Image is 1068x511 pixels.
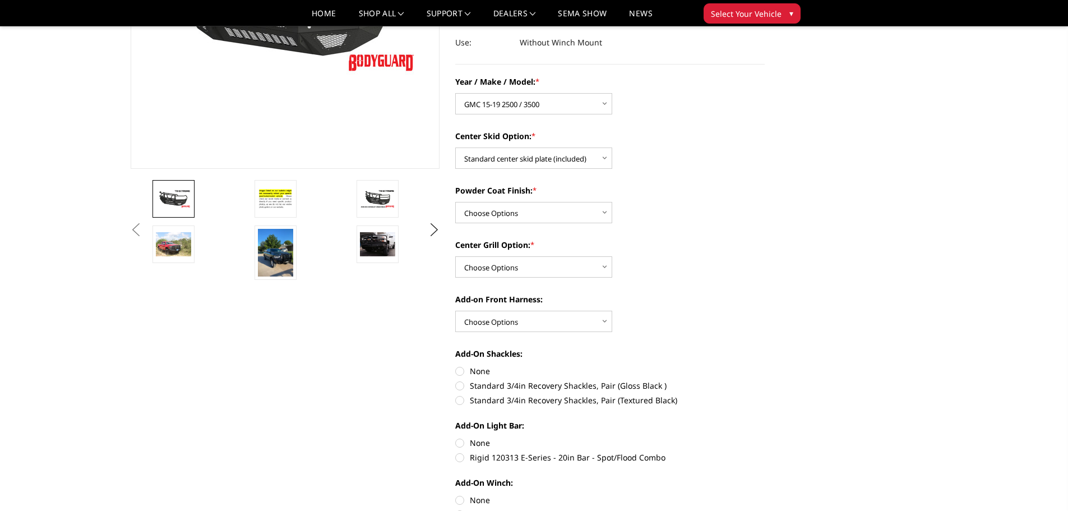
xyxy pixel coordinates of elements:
label: Powder Coat Finish: [455,185,765,196]
img: T2 Series - Extreme Front Bumper (receiver or winch) [258,229,293,277]
label: Add-On Light Bar: [455,420,765,431]
span: ▾ [789,7,793,19]
dt: Use: [455,33,511,53]
label: Standard 3/4in Recovery Shackles, Pair (Gloss Black ) [455,380,765,392]
img: T2 Series - Extreme Front Bumper (receiver or winch) [156,189,191,209]
button: Next [426,222,442,238]
img: T2 Series - Extreme Front Bumper (receiver or winch) [360,232,395,256]
img: T2 Series - Extreme Front Bumper (receiver or winch) [156,232,191,256]
button: Select Your Vehicle [704,3,801,24]
a: shop all [359,10,404,26]
button: Previous [128,222,145,238]
label: None [455,437,765,449]
label: Center Skid Option: [455,130,765,142]
label: None [455,494,765,506]
a: Home [312,10,336,26]
a: News [629,10,652,26]
label: None [455,365,765,377]
label: Year / Make / Model: [455,76,765,88]
img: T2 Series - Extreme Front Bumper (receiver or winch) [360,189,395,209]
label: Standard 3/4in Recovery Shackles, Pair (Textured Black) [455,394,765,406]
label: Add-On Winch: [455,477,765,489]
label: Add-On Shackles: [455,348,765,360]
label: Rigid 120313 E-Series - 20in Bar - Spot/Flood Combo [455,452,765,463]
label: Add-on Front Harness: [455,293,765,305]
a: SEMA Show [558,10,607,26]
span: Select Your Vehicle [711,8,782,20]
dd: Without Winch Mount [520,33,602,53]
label: Center Grill Option: [455,239,765,251]
a: Support [427,10,471,26]
a: Dealers [493,10,536,26]
img: T2 Series - Extreme Front Bumper (receiver or winch) [258,187,293,211]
